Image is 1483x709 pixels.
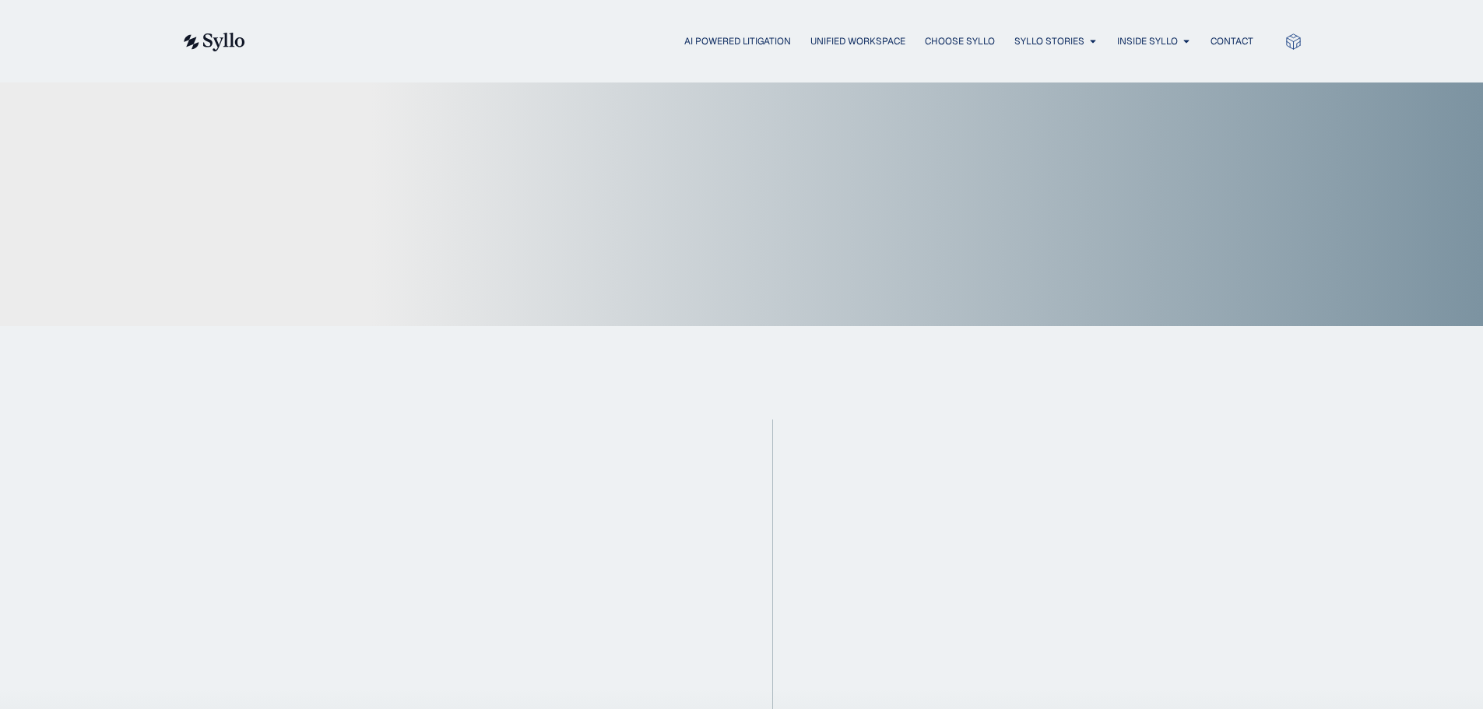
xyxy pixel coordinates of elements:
[1117,34,1178,48] a: Inside Syllo
[276,34,1253,49] nav: Menu
[925,34,995,48] a: Choose Syllo
[181,33,245,51] img: syllo
[1014,34,1084,48] a: Syllo Stories
[1211,34,1253,48] a: Contact
[684,34,791,48] a: AI Powered Litigation
[810,34,905,48] a: Unified Workspace
[276,34,1253,49] div: Menu Toggle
